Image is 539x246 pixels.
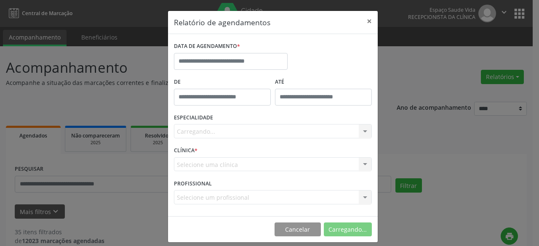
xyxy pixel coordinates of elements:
[174,144,197,157] label: CLÍNICA
[174,111,213,124] label: ESPECIALIDADE
[324,222,372,237] button: Carregando...
[174,76,271,89] label: De
[174,177,212,190] label: PROFISSIONAL
[174,17,270,28] h5: Relatório de agendamentos
[361,11,378,32] button: Close
[174,40,240,53] label: DATA DE AGENDAMENTO
[275,222,321,237] button: Cancelar
[275,76,372,89] label: ATÉ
